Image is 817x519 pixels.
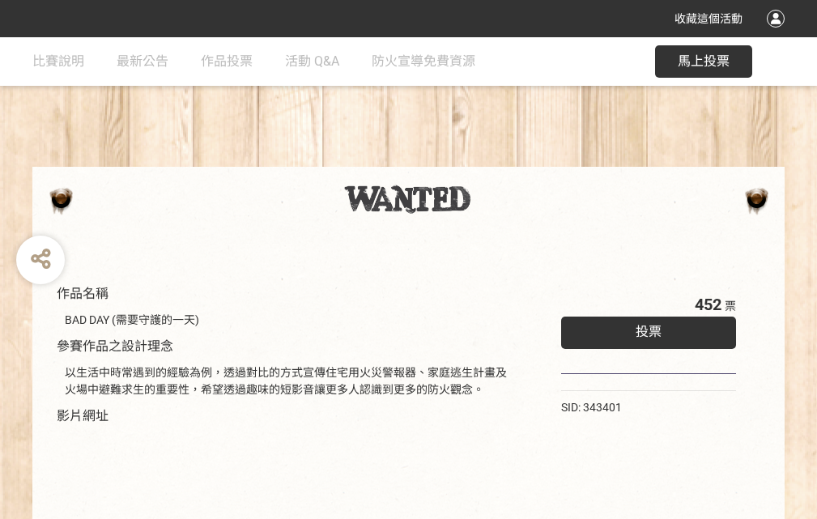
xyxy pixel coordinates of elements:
span: 最新公告 [117,53,168,69]
span: 票 [725,300,736,313]
a: 活動 Q&A [285,37,339,86]
a: 最新公告 [117,37,168,86]
div: 以生活中時常遇到的經驗為例，透過對比的方式宣傳住宅用火災警報器、家庭逃生計畫及火場中避難求生的重要性，希望透過趣味的短影音讓更多人認識到更多的防火觀念。 [65,364,513,398]
div: BAD DAY (需要守護的一天) [65,312,513,329]
span: SID: 343401 [561,401,622,414]
span: 影片網址 [57,408,109,423]
a: 防火宣導免費資源 [372,37,475,86]
span: 452 [695,295,721,314]
span: 收藏這個活動 [674,12,743,25]
span: 防火宣導免費資源 [372,53,475,69]
a: 作品投票 [201,37,253,86]
span: 作品投票 [201,53,253,69]
span: 投票 [636,324,662,339]
a: 比賽說明 [32,37,84,86]
span: 參賽作品之設計理念 [57,338,173,354]
span: 活動 Q&A [285,53,339,69]
span: 馬上投票 [678,53,730,69]
span: 作品名稱 [57,286,109,301]
button: 馬上投票 [655,45,752,78]
span: 比賽說明 [32,53,84,69]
